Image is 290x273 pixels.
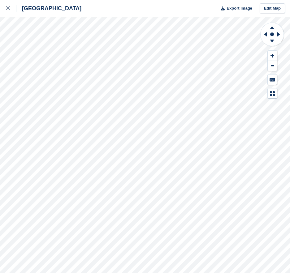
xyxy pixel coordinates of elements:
[268,51,277,61] button: Zoom In
[16,5,81,12] div: [GEOGRAPHIC_DATA]
[268,75,277,85] button: Keyboard Shortcuts
[227,5,252,11] span: Export Image
[217,3,252,14] button: Export Image
[268,88,277,99] button: Map Legend
[260,3,285,14] a: Edit Map
[268,61,277,71] button: Zoom Out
